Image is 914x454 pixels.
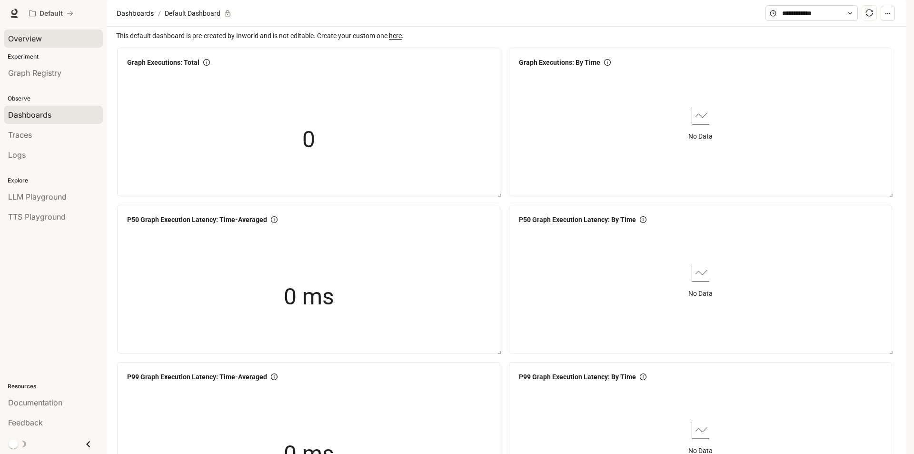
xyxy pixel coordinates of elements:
[688,131,713,141] article: No Data
[865,9,873,17] span: sync
[640,216,646,223] span: info-circle
[127,57,199,68] span: Graph Executions: Total
[284,279,334,314] span: 0 ms
[271,216,278,223] span: info-circle
[271,373,278,380] span: info-circle
[127,372,267,382] span: P99 Graph Execution Latency: Time-Averaged
[117,8,154,19] span: Dashboards
[116,30,899,41] span: This default dashboard is pre-created by Inworld and is not editable. Create your custom one .
[389,32,402,40] a: here
[688,288,713,299] article: No Data
[519,372,636,382] span: P99 Graph Execution Latency: By Time
[302,121,315,157] span: 0
[604,59,611,66] span: info-circle
[114,8,156,19] button: Dashboards
[519,57,600,68] span: Graph Executions: By Time
[25,4,78,23] button: All workspaces
[40,10,63,18] p: Default
[127,214,267,225] span: P50 Graph Execution Latency: Time-Averaged
[158,8,161,19] span: /
[519,214,636,225] span: P50 Graph Execution Latency: By Time
[203,59,210,66] span: info-circle
[163,4,222,22] article: Default Dashboard
[640,373,646,380] span: info-circle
